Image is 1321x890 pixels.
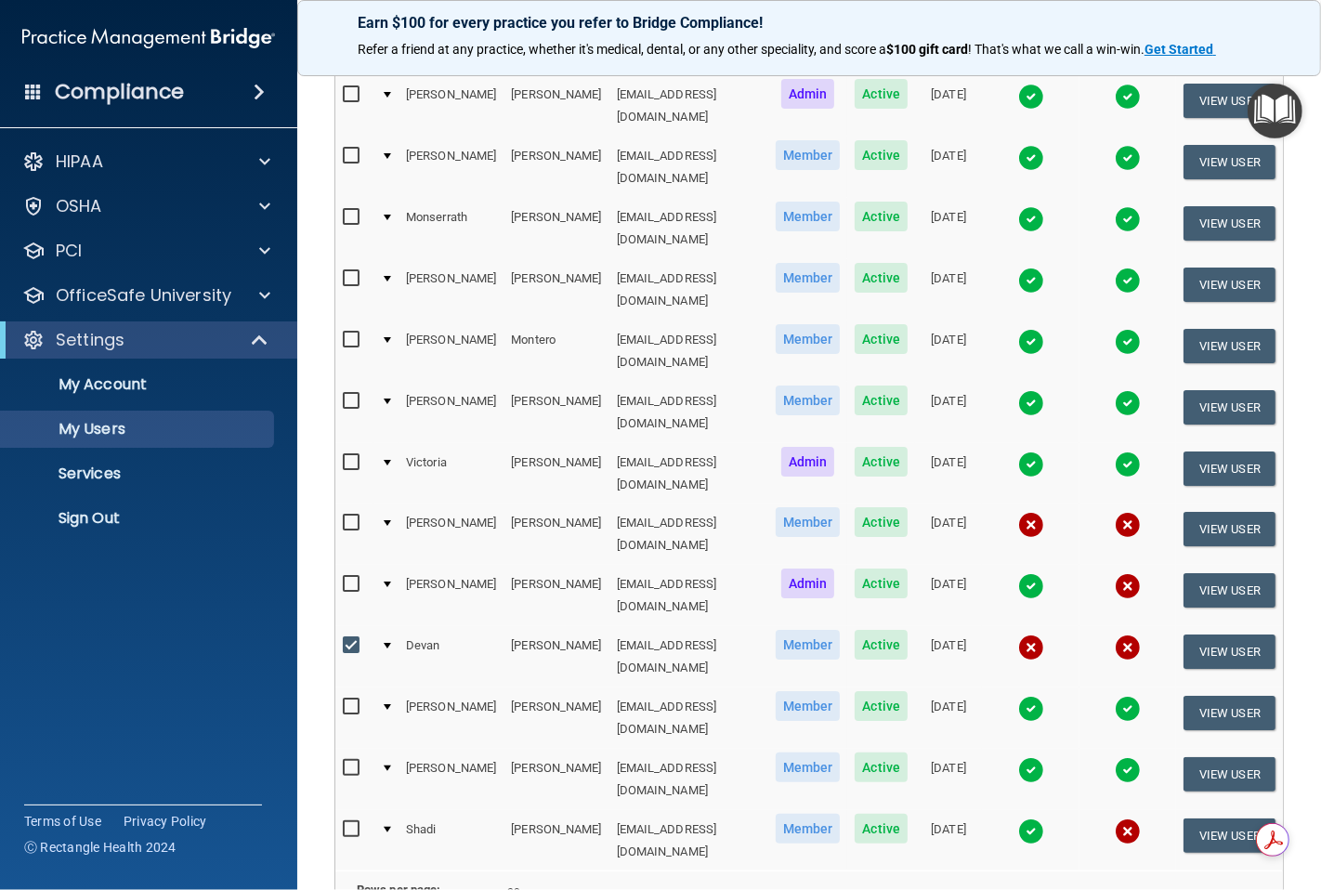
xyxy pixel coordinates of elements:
img: tick.e7d51cea.svg [1115,329,1141,355]
td: [DATE] [915,810,982,870]
img: tick.e7d51cea.svg [1018,206,1044,232]
img: tick.e7d51cea.svg [1018,329,1044,355]
button: View User [1184,206,1275,241]
a: Terms of Use [24,812,101,831]
button: View User [1184,390,1275,425]
img: tick.e7d51cea.svg [1018,573,1044,599]
span: Active [855,79,908,109]
td: [DATE] [915,443,982,504]
button: View User [1184,452,1275,486]
button: View User [1184,329,1275,363]
span: Ⓒ Rectangle Health 2024 [24,838,177,857]
td: [PERSON_NAME] [504,504,608,565]
span: Active [855,630,908,660]
button: View User [1184,696,1275,730]
button: Open Resource Center [1248,84,1302,138]
p: My Users [12,420,266,438]
td: [EMAIL_ADDRESS][DOMAIN_NAME] [609,321,768,382]
p: Earn $100 for every practice you refer to Bridge Compliance! [358,14,1261,32]
span: Active [855,569,908,598]
img: tick.e7d51cea.svg [1018,268,1044,294]
td: [EMAIL_ADDRESS][DOMAIN_NAME] [609,687,768,749]
td: [EMAIL_ADDRESS][DOMAIN_NAME] [609,75,768,137]
td: [EMAIL_ADDRESS][DOMAIN_NAME] [609,565,768,626]
span: Active [855,263,908,293]
button: View User [1184,757,1275,792]
img: cross.ca9f0e7f.svg [1115,635,1141,661]
span: Member [776,814,841,844]
td: [EMAIL_ADDRESS][DOMAIN_NAME] [609,198,768,259]
span: Active [855,140,908,170]
td: [DATE] [915,137,982,198]
p: Sign Out [12,509,266,528]
img: tick.e7d51cea.svg [1115,268,1141,294]
span: Member [776,753,841,782]
a: OfficeSafe University [22,284,270,307]
p: My Account [12,375,266,394]
td: [EMAIL_ADDRESS][DOMAIN_NAME] [609,626,768,687]
img: tick.e7d51cea.svg [1115,757,1141,783]
p: OfficeSafe University [56,284,231,307]
td: [PERSON_NAME] [399,321,504,382]
td: [PERSON_NAME] [399,749,504,810]
td: [PERSON_NAME] [399,75,504,137]
span: Admin [781,569,835,598]
td: [DATE] [915,565,982,626]
span: Member [776,263,841,293]
p: OSHA [56,195,102,217]
span: Active [855,447,908,477]
img: tick.e7d51cea.svg [1018,757,1044,783]
img: PMB logo [22,20,275,57]
td: [DATE] [915,626,982,687]
span: Admin [781,447,835,477]
a: OSHA [22,195,270,217]
button: View User [1184,818,1275,853]
span: Active [855,814,908,844]
img: cross.ca9f0e7f.svg [1115,818,1141,844]
img: tick.e7d51cea.svg [1115,696,1141,722]
img: tick.e7d51cea.svg [1018,818,1044,844]
img: tick.e7d51cea.svg [1018,390,1044,416]
span: Member [776,630,841,660]
img: tick.e7d51cea.svg [1115,390,1141,416]
td: [PERSON_NAME] [399,137,504,198]
td: Monserrath [399,198,504,259]
td: [PERSON_NAME] [504,687,608,749]
img: tick.e7d51cea.svg [1115,206,1141,232]
button: View User [1184,145,1275,179]
span: Member [776,691,841,721]
img: cross.ca9f0e7f.svg [1018,635,1044,661]
td: [PERSON_NAME] [504,565,608,626]
a: Settings [22,329,269,351]
td: [EMAIL_ADDRESS][DOMAIN_NAME] [609,443,768,504]
p: Services [12,465,266,483]
img: tick.e7d51cea.svg [1115,452,1141,478]
td: Devan [399,626,504,687]
span: Member [776,507,841,537]
td: [PERSON_NAME] [399,382,504,443]
a: PCI [22,240,270,262]
img: tick.e7d51cea.svg [1115,145,1141,171]
td: [EMAIL_ADDRESS][DOMAIN_NAME] [609,749,768,810]
td: [PERSON_NAME] [504,749,608,810]
td: [EMAIL_ADDRESS][DOMAIN_NAME] [609,504,768,565]
span: Active [855,753,908,782]
td: [PERSON_NAME] [504,198,608,259]
td: Victoria [399,443,504,504]
span: Refer a friend at any practice, whether it's medical, dental, or any other speciality, and score a [358,42,886,57]
td: [PERSON_NAME] [504,443,608,504]
a: Get Started [1144,42,1216,57]
img: tick.e7d51cea.svg [1018,84,1044,110]
td: [PERSON_NAME] [504,626,608,687]
span: Admin [781,79,835,109]
td: [DATE] [915,504,982,565]
td: [PERSON_NAME] [504,75,608,137]
span: Active [855,386,908,415]
p: Settings [56,329,124,351]
p: PCI [56,240,82,262]
span: Active [855,691,908,721]
td: [PERSON_NAME] [399,504,504,565]
a: HIPAA [22,151,270,173]
td: [PERSON_NAME] [504,382,608,443]
td: Shadi [399,810,504,870]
